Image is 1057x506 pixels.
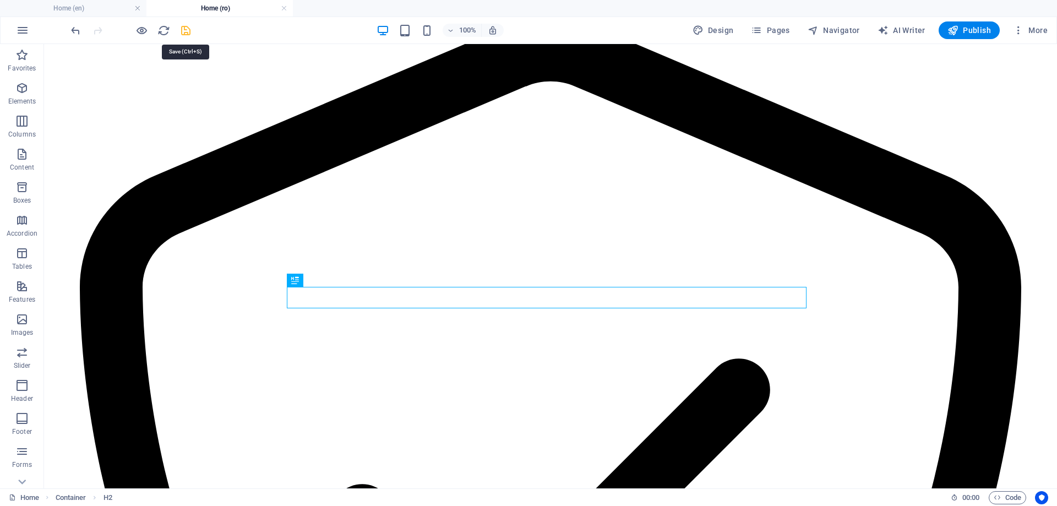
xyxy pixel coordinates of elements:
[135,24,148,37] button: Click here to leave preview mode and continue editing
[970,493,972,502] span: :
[8,130,36,139] p: Columns
[146,2,293,14] h4: Home (ro)
[12,460,32,469] p: Forms
[14,361,31,370] p: Slider
[459,24,477,37] h6: 100%
[7,229,37,238] p: Accordion
[13,196,31,205] p: Boxes
[157,24,170,37] i: Reload page
[443,24,482,37] button: 100%
[12,427,32,436] p: Footer
[688,21,738,39] div: Design (Ctrl+Alt+Y)
[8,97,36,106] p: Elements
[69,24,82,37] i: Undo: Edit headline (Ctrl+Z)
[488,25,498,35] i: On resize automatically adjust zoom level to fit chosen device.
[951,491,980,504] h6: Session time
[10,163,34,172] p: Content
[808,25,860,36] span: Navigator
[12,262,32,271] p: Tables
[157,24,170,37] button: reload
[878,25,925,36] span: AI Writer
[56,491,86,504] span: Click to select. Double-click to edit
[8,64,36,73] p: Favorites
[9,295,35,304] p: Features
[69,24,82,37] button: undo
[179,24,192,37] button: save
[56,491,112,504] nav: breadcrumb
[11,394,33,403] p: Header
[747,21,794,39] button: Pages
[1035,491,1048,504] button: Usercentrics
[947,25,991,36] span: Publish
[873,21,930,39] button: AI Writer
[1013,25,1048,36] span: More
[994,491,1021,504] span: Code
[751,25,789,36] span: Pages
[989,491,1026,504] button: Code
[1009,21,1052,39] button: More
[11,328,34,337] p: Images
[688,21,738,39] button: Design
[803,21,864,39] button: Navigator
[103,491,112,504] span: Click to select. Double-click to edit
[9,491,39,504] a: Click to cancel selection. Double-click to open Pages
[939,21,1000,39] button: Publish
[962,491,979,504] span: 00 00
[693,25,734,36] span: Design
